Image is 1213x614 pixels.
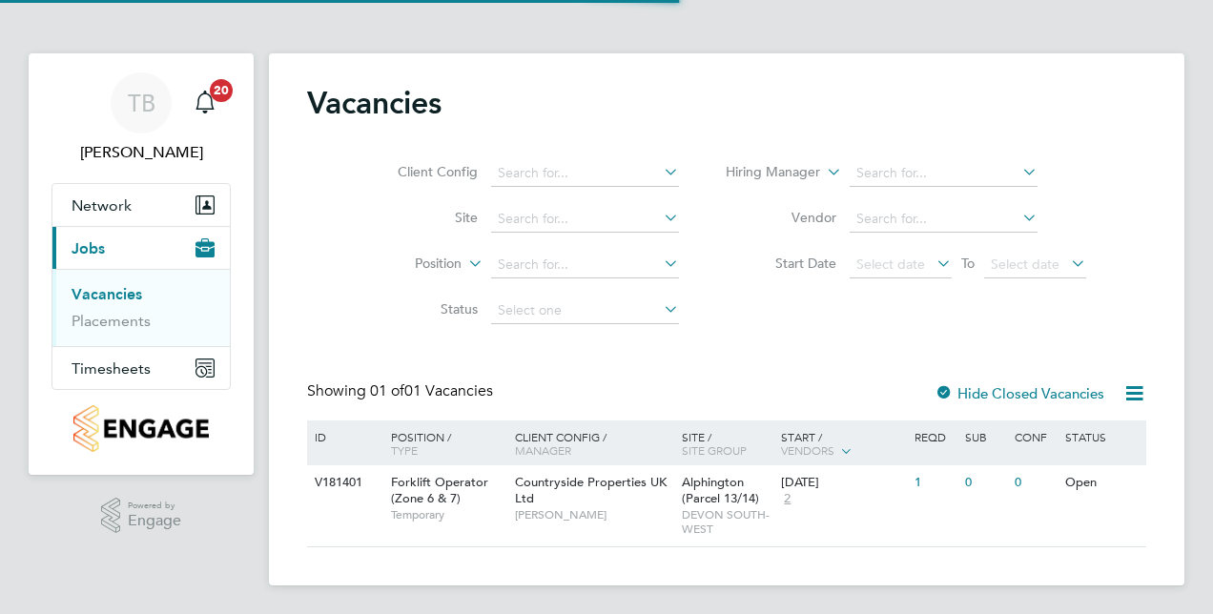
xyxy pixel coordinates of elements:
[128,513,181,529] span: Engage
[935,384,1104,402] label: Hide Closed Vacancies
[52,347,230,389] button: Timesheets
[72,196,132,215] span: Network
[960,465,1010,501] div: 0
[682,507,772,537] span: DEVON SOUTH-WEST
[727,255,836,272] label: Start Date
[377,420,510,466] div: Position /
[682,474,759,506] span: Alphington (Parcel 13/14)
[910,465,959,501] div: 1
[491,206,679,233] input: Search for...
[515,474,667,506] span: Countryside Properties UK Ltd
[368,163,478,180] label: Client Config
[72,239,105,257] span: Jobs
[710,163,820,182] label: Hiring Manager
[960,420,1010,453] div: Sub
[52,227,230,269] button: Jobs
[391,474,488,506] span: Forklift Operator (Zone 6 & 7)
[956,251,980,276] span: To
[51,405,231,452] a: Go to home page
[307,381,497,401] div: Showing
[727,209,836,226] label: Vendor
[391,507,505,522] span: Temporary
[677,420,777,466] div: Site /
[491,252,679,278] input: Search for...
[51,141,231,164] span: Tom Barnett
[682,442,747,458] span: Site Group
[510,420,677,466] div: Client Config /
[72,312,151,330] a: Placements
[101,498,182,534] a: Powered byEngage
[1010,465,1059,501] div: 0
[72,359,151,378] span: Timesheets
[856,256,925,273] span: Select date
[781,442,834,458] span: Vendors
[52,269,230,346] div: Jobs
[850,160,1038,187] input: Search for...
[1060,420,1143,453] div: Status
[391,442,418,458] span: Type
[310,420,377,453] div: ID
[310,465,377,501] div: V181401
[368,209,478,226] label: Site
[307,84,442,122] h2: Vacancies
[73,405,208,452] img: countryside-properties-logo-retina.png
[515,507,672,522] span: [PERSON_NAME]
[52,184,230,226] button: Network
[29,53,254,475] nav: Main navigation
[51,72,231,164] a: TB[PERSON_NAME]
[781,491,793,507] span: 2
[491,297,679,324] input: Select one
[781,475,905,491] div: [DATE]
[491,160,679,187] input: Search for...
[368,300,478,317] label: Status
[850,206,1038,233] input: Search for...
[991,256,1059,273] span: Select date
[72,285,142,303] a: Vacancies
[128,91,155,115] span: TB
[776,420,910,468] div: Start /
[210,79,233,102] span: 20
[370,381,493,400] span: 01 Vacancies
[515,442,571,458] span: Manager
[910,420,959,453] div: Reqd
[370,381,404,400] span: 01 of
[1060,465,1143,501] div: Open
[128,498,181,514] span: Powered by
[186,72,224,133] a: 20
[1010,420,1059,453] div: Conf
[352,255,462,274] label: Position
